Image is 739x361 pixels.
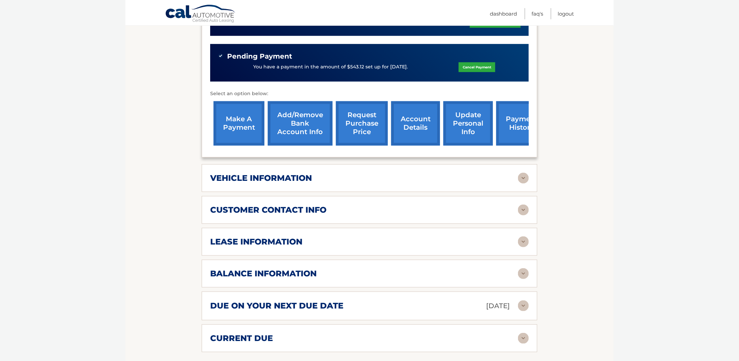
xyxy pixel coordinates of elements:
a: Add/Remove bank account info [268,101,333,146]
a: FAQ's [532,8,543,19]
img: accordion-rest.svg [518,205,529,215]
img: check-green.svg [218,54,223,58]
p: You have a payment in the amount of $543.12 set up for [DATE]. [253,63,408,71]
a: payment history [496,101,547,146]
a: account details [391,101,440,146]
h2: vehicle information [210,173,312,183]
img: accordion-rest.svg [518,173,529,184]
a: update personal info [443,101,493,146]
img: accordion-rest.svg [518,300,529,311]
h2: balance information [210,269,317,279]
h2: due on your next due date [210,301,343,311]
a: Logout [558,8,574,19]
img: accordion-rest.svg [518,333,529,344]
a: request purchase price [336,101,388,146]
a: make a payment [214,101,264,146]
h2: current due [210,333,273,343]
p: Select an option below: [210,90,529,98]
span: Pending Payment [227,52,292,61]
p: [DATE] [486,300,510,312]
a: Cancel Payment [459,62,495,72]
h2: customer contact info [210,205,326,215]
h2: lease information [210,237,302,247]
img: accordion-rest.svg [518,236,529,247]
a: Cal Automotive [165,4,236,24]
img: accordion-rest.svg [518,268,529,279]
a: Dashboard [490,8,517,19]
